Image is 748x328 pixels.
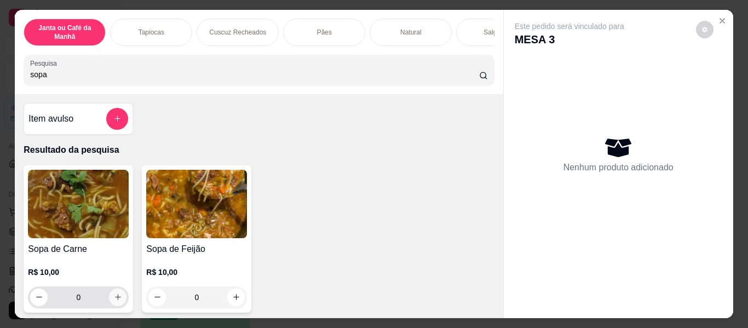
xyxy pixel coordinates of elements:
h4: Sopa de Feijão [146,243,247,256]
h4: Sopa de Carne [28,243,129,256]
input: Pesquisa [30,69,479,80]
button: add-separate-item [106,108,128,130]
p: Janta ou Café da Manhã [33,24,96,41]
button: Close [714,12,731,30]
p: Resultado da pesquisa [24,143,494,157]
p: Salgados [484,28,511,37]
button: increase-product-quantity [227,289,245,306]
h4: Item avulso [28,112,73,125]
img: product-image [146,170,247,238]
img: product-image [28,170,129,238]
p: Nenhum produto adicionado [563,161,674,174]
p: Tapiocas [139,28,164,37]
button: decrease-product-quantity [696,21,714,38]
p: Pães [317,28,332,37]
p: R$ 10,00 [146,267,247,278]
button: decrease-product-quantity [148,289,166,306]
p: Natural [400,28,422,37]
button: increase-product-quantity [109,289,126,306]
p: MESA 3 [515,32,624,47]
p: Cuscuz Recheados [209,28,266,37]
p: Este pedido será vinculado para [515,21,624,32]
button: decrease-product-quantity [30,289,48,306]
p: R$ 10,00 [28,267,129,278]
label: Pesquisa [30,59,61,68]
